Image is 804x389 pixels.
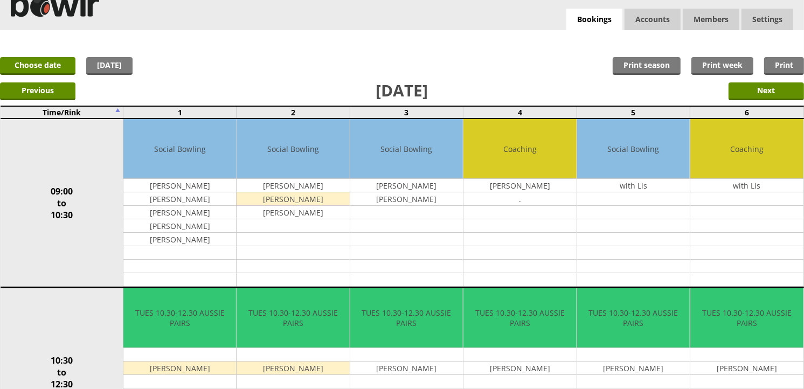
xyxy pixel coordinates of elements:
td: Social Bowling [237,119,349,179]
td: 5 [577,106,690,119]
td: [PERSON_NAME] [577,362,690,375]
td: TUES 10.30-12.30 AUSSIE PAIRS [350,288,463,348]
td: [PERSON_NAME] [123,362,236,375]
span: Accounts [625,9,681,30]
a: Bookings [566,9,622,31]
td: TUES 10.30-12.30 AUSSIE PAIRS [463,288,576,348]
td: with Lis [577,179,690,192]
td: Social Bowling [350,119,463,179]
a: Print [764,57,804,75]
td: 1 [123,106,237,119]
td: [PERSON_NAME] [123,206,236,219]
td: 2 [237,106,350,119]
td: Social Bowling [577,119,690,179]
td: [PERSON_NAME] [123,179,236,192]
td: [PERSON_NAME] [237,206,349,219]
td: [PERSON_NAME] [350,179,463,192]
td: TUES 10.30-12.30 AUSSIE PAIRS [690,288,803,348]
td: 4 [463,106,577,119]
td: TUES 10.30-12.30 AUSSIE PAIRS [237,288,349,348]
td: [PERSON_NAME] [123,219,236,233]
td: [PERSON_NAME] [463,362,576,375]
a: Print week [691,57,753,75]
td: [PERSON_NAME] [350,362,463,375]
td: with Lis [690,179,803,192]
a: Print season [613,57,681,75]
td: TUES 10.30-12.30 AUSSIE PAIRS [123,288,236,348]
td: 6 [690,106,803,119]
span: Settings [741,9,793,30]
td: [PERSON_NAME] [123,192,236,206]
td: Coaching [463,119,576,179]
td: [PERSON_NAME] [350,192,463,206]
td: [PERSON_NAME] [237,362,349,375]
td: Coaching [690,119,803,179]
a: [DATE] [86,57,133,75]
td: 09:00 to 10:30 [1,119,123,288]
td: 3 [350,106,463,119]
td: TUES 10.30-12.30 AUSSIE PAIRS [577,288,690,348]
span: Members [683,9,739,30]
td: [PERSON_NAME] [237,192,349,206]
td: [PERSON_NAME] [237,179,349,192]
td: Social Bowling [123,119,236,179]
input: Next [729,82,804,100]
td: [PERSON_NAME] [690,362,803,375]
td: [PERSON_NAME] [463,179,576,192]
td: . [463,192,576,206]
td: [PERSON_NAME] [123,233,236,246]
td: Time/Rink [1,106,123,119]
